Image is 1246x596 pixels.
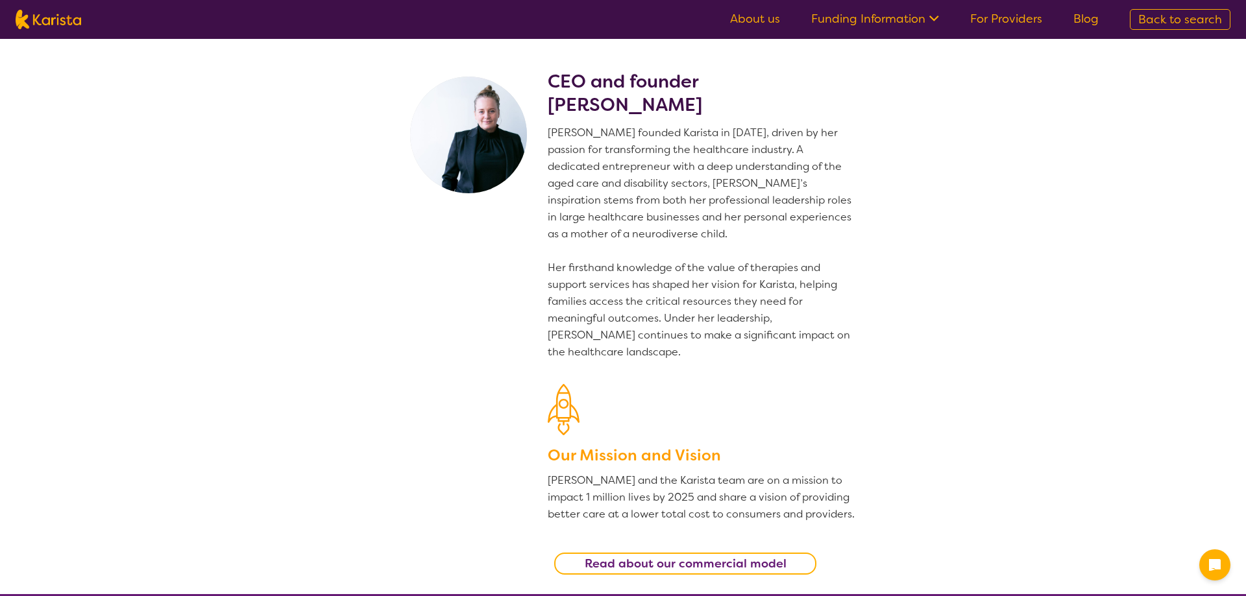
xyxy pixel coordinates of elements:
h2: CEO and founder [PERSON_NAME] [548,70,857,117]
img: Karista logo [16,10,81,29]
a: For Providers [970,11,1042,27]
img: Our Mission [548,384,580,435]
b: Read about our commercial model [585,556,787,571]
p: [PERSON_NAME] and the Karista team are on a mission to impact 1 million lives by 2025 and share a... [548,472,857,523]
a: Back to search [1130,9,1230,30]
h3: Our Mission and Vision [548,444,857,467]
a: Blog [1073,11,1099,27]
p: [PERSON_NAME] founded Karista in [DATE], driven by her passion for transforming the healthcare in... [548,125,857,361]
a: About us [730,11,780,27]
span: Back to search [1138,12,1222,27]
a: Funding Information [811,11,939,27]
